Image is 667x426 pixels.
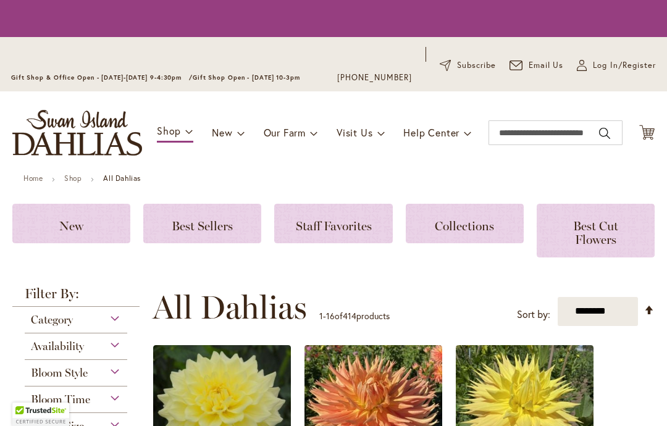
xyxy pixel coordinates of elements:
span: Best Cut Flowers [573,219,618,247]
iframe: Launch Accessibility Center [9,382,44,417]
span: Gift Shop Open - [DATE] 10-3pm [193,73,300,81]
span: Category [31,313,73,327]
strong: Filter By: [12,287,140,307]
button: Search [599,123,610,143]
a: Best Sellers [143,204,261,243]
a: New [12,204,130,243]
span: Shop [157,124,181,137]
span: New [59,219,83,233]
a: Best Cut Flowers [537,204,655,257]
span: Help Center [403,126,459,139]
a: Collections [406,204,524,243]
span: Visit Us [337,126,372,139]
a: Staff Favorites [274,204,392,243]
span: Bloom Time [31,393,90,406]
p: - of products [319,306,390,326]
strong: All Dahlias [103,173,141,183]
span: Staff Favorites [296,219,372,233]
span: 414 [343,310,356,322]
a: Log In/Register [577,59,656,72]
span: Best Sellers [172,219,233,233]
a: store logo [12,110,142,156]
a: [PHONE_NUMBER] [337,72,412,84]
span: New [212,126,232,139]
span: Email Us [529,59,564,72]
span: Log In/Register [593,59,656,72]
span: Availability [31,340,84,353]
span: Subscribe [457,59,496,72]
span: Bloom Style [31,366,88,380]
span: 16 [326,310,335,322]
span: 1 [319,310,323,322]
a: Email Us [510,59,564,72]
label: Sort by: [517,303,550,326]
a: Subscribe [440,59,496,72]
span: Gift Shop & Office Open - [DATE]-[DATE] 9-4:30pm / [11,73,193,81]
a: Shop [64,173,82,183]
a: Home [23,173,43,183]
span: Our Farm [264,126,306,139]
span: All Dahlias [153,289,307,326]
span: Collections [435,219,494,233]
